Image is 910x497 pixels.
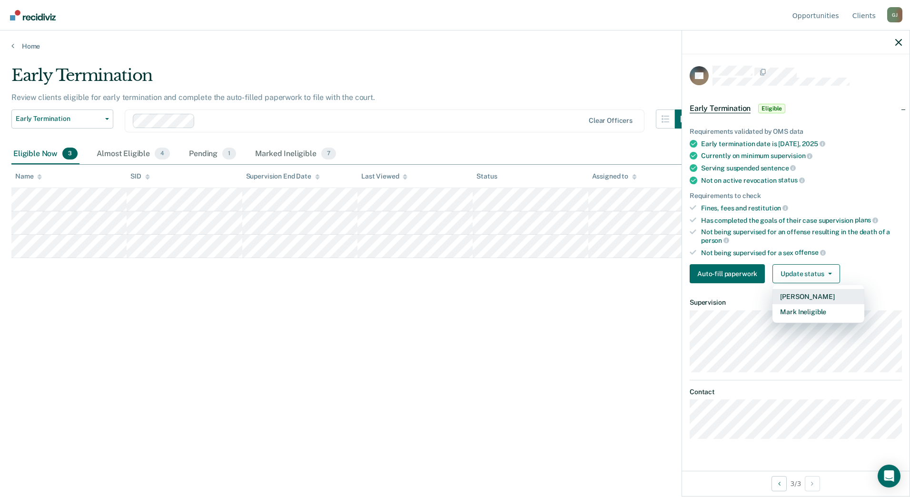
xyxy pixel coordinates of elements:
[701,248,902,257] div: Not being supervised for a sex
[222,148,236,160] span: 1
[690,192,902,200] div: Requirements to check
[701,176,902,185] div: Not on active revocation
[795,248,826,256] span: offense
[11,144,79,165] div: Eligible Now
[253,144,338,165] div: Marked Ineligible
[690,264,765,283] button: Auto-fill paperwork
[690,264,769,283] a: Navigate to form link
[155,148,170,160] span: 4
[748,204,788,212] span: restitution
[690,128,902,136] div: Requirements validated by OMS data
[772,476,787,491] button: Previous Opportunity
[805,476,820,491] button: Next Opportunity
[772,289,864,304] button: [PERSON_NAME]
[878,465,900,487] div: Open Intercom Messenger
[682,93,910,124] div: Early TerminationEligible
[887,7,902,22] button: Profile dropdown button
[690,388,902,396] dt: Contact
[16,115,101,123] span: Early Termination
[701,237,729,244] span: person
[11,93,375,102] p: Review clients eligible for early termination and complete the auto-filled paperwork to file with...
[10,10,56,20] img: Recidiviz
[246,172,320,180] div: Supervision End Date
[321,148,336,160] span: 7
[772,264,840,283] button: Update status
[701,164,902,172] div: Serving suspended
[682,471,910,496] div: 3 / 3
[701,204,902,212] div: Fines, fees and
[701,228,902,244] div: Not being supervised for an offense resulting in the death of a
[690,298,902,307] dt: Supervision
[589,117,633,125] div: Clear officers
[778,176,805,184] span: status
[772,285,864,323] div: Dropdown Menu
[771,152,812,159] span: supervision
[802,140,825,148] span: 2025
[701,139,902,148] div: Early termination date is [DATE],
[701,216,902,225] div: Has completed the goals of their case supervision
[187,144,238,165] div: Pending
[15,172,42,180] div: Name
[690,104,751,113] span: Early Termination
[361,172,407,180] div: Last Viewed
[95,144,172,165] div: Almost Eligible
[887,7,902,22] div: G J
[701,151,902,160] div: Currently on minimum
[11,42,899,50] a: Home
[758,104,785,113] span: Eligible
[476,172,497,180] div: Status
[11,66,694,93] div: Early Termination
[592,172,637,180] div: Assigned to
[855,216,878,224] span: plans
[62,148,78,160] span: 3
[761,164,796,172] span: sentence
[772,304,864,319] button: Mark Ineligible
[130,172,150,180] div: SID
